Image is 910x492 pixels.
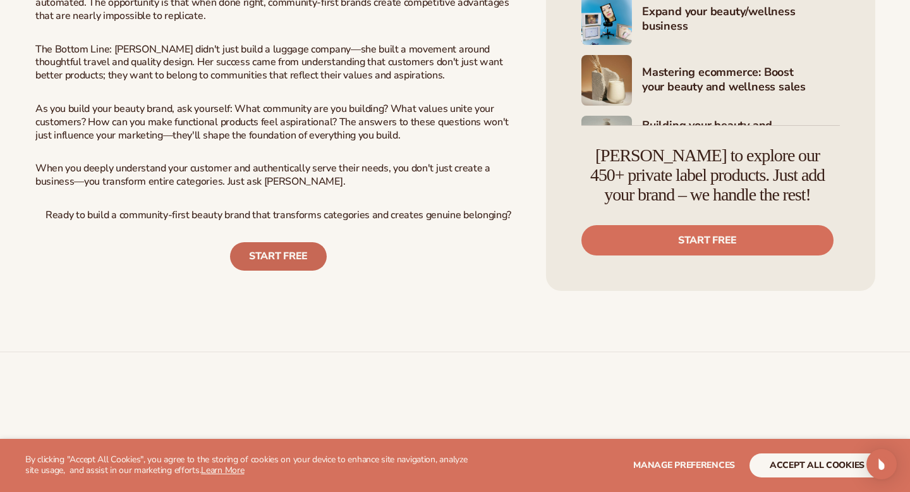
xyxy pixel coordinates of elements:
[35,42,503,83] span: : [PERSON_NAME] didn't just build a luggage company—she built a movement around thoughtful travel...
[201,464,244,476] a: Learn More
[642,65,840,96] h4: Mastering ecommerce: Boost your beauty and wellness sales
[581,225,834,255] a: Start free
[230,242,327,271] a: START FREE
[35,436,332,479] h2: Read more articles
[581,55,632,106] img: Shopify Image 7
[581,116,840,166] a: Shopify Image 8 Building your beauty and wellness brand with [PERSON_NAME]
[35,161,490,188] span: When you deeply understand your customer and authentically serve their needs, you don't just crea...
[642,118,840,164] h4: Building your beauty and wellness brand with [PERSON_NAME]
[633,459,735,471] span: Manage preferences
[866,449,897,479] div: Open Intercom Messenger
[581,146,834,204] h4: [PERSON_NAME] to explore our 450+ private label products. Just add your brand – we handle the rest!
[45,208,511,222] span: Ready to build a community-first beauty brand that transforms categories and creates genuine belo...
[35,102,509,142] span: As you build your beauty brand, ask yourself: What community are you building? What values unite ...
[633,453,735,477] button: Manage preferences
[749,453,885,477] button: accept all cookies
[642,4,840,35] h4: Expand your beauty/wellness business
[581,55,840,106] a: Shopify Image 7 Mastering ecommerce: Boost your beauty and wellness sales
[581,116,632,166] img: Shopify Image 8
[25,455,475,476] p: By clicking "Accept All Cookies", you agree to the storing of cookies on your device to enhance s...
[35,42,109,56] span: The Bottom Line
